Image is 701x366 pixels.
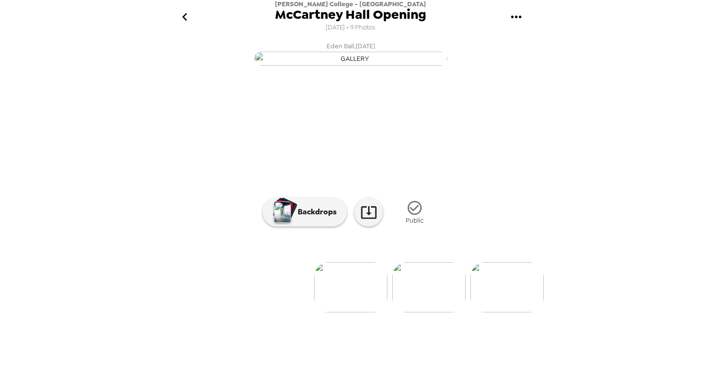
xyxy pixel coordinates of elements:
button: Backdrops [262,197,347,226]
button: go back [169,1,201,33]
button: gallery menu [501,1,532,33]
img: gallery [314,262,387,312]
span: McCartney Hall Opening [275,8,426,21]
span: Eden Ball , [DATE] [326,41,375,52]
span: Public [406,216,424,225]
img: gallery [470,262,544,312]
button: Public [390,194,439,230]
img: gallery [392,262,466,312]
button: Eden Ball,[DATE] [158,38,544,69]
img: gallery [254,52,447,66]
p: Backdrops [293,206,337,218]
span: [DATE] • 9 Photos [326,21,375,34]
